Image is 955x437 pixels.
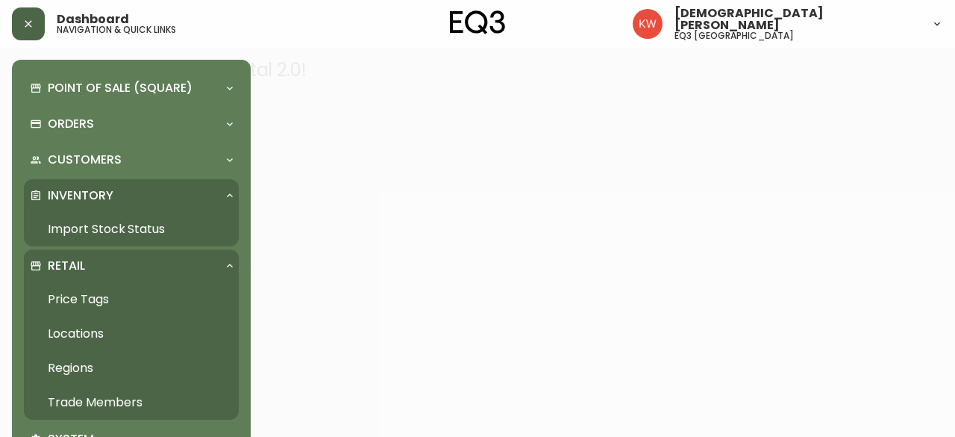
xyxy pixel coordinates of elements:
p: Inventory [48,187,113,204]
a: Regions [24,351,239,385]
div: Orders [24,108,239,140]
p: Orders [48,116,94,132]
a: Locations [24,317,239,351]
a: Price Tags [24,282,239,317]
p: Retail [48,258,85,274]
img: logo [450,10,505,34]
span: [DEMOGRAPHIC_DATA][PERSON_NAME] [674,7,919,31]
p: Point of Sale (Square) [48,80,192,96]
h5: eq3 [GEOGRAPHIC_DATA] [674,31,794,40]
a: Trade Members [24,385,239,420]
p: Customers [48,152,122,168]
div: Inventory [24,179,239,212]
h5: navigation & quick links [57,25,176,34]
div: Point of Sale (Square) [24,72,239,105]
div: Customers [24,143,239,176]
div: Retail [24,250,239,282]
a: Import Stock Status [24,212,239,247]
img: f33162b67396b0982c40ce2a87247151 [633,9,663,39]
span: Dashboard [57,13,129,25]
